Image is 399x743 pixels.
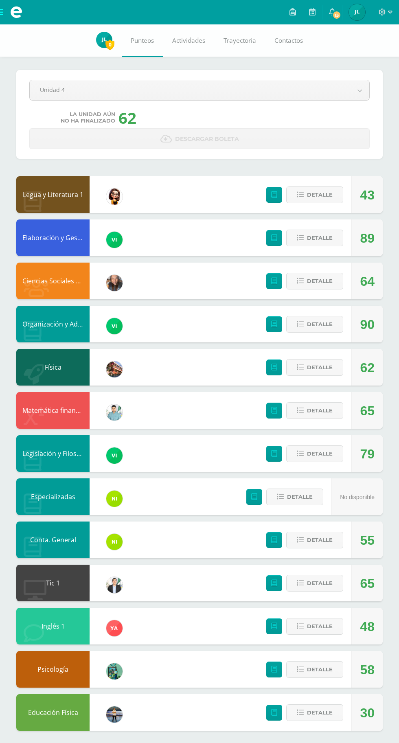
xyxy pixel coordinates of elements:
div: 55 [360,522,375,559]
div: Legislación y Filosofía Empresarial [16,435,90,472]
div: Legua y Literatura 1 [16,176,90,213]
span: Detalle [307,274,333,289]
div: Ciencias Sociales y Formación Ciudadana [16,263,90,299]
a: Trayectoria [215,24,265,57]
span: 0 [105,39,114,50]
img: 3bbeeb896b161c296f86561e735fa0fc.png [106,404,123,421]
img: a419fc3700045a567fcaca03794caf78.png [349,4,365,20]
span: Unidad 4 [40,80,340,99]
span: La unidad aún no ha finalizado [61,111,115,124]
img: b3df963adb6106740b98dae55d89aff1.png [106,663,123,679]
span: Actividades [172,36,205,45]
img: aa2172f3e2372f881a61fb647ea0edf1.png [106,577,123,593]
span: Detalle [307,187,333,202]
div: Conta. General [16,522,90,558]
img: 8286b9a544571e995a349c15127c7be6.png [106,275,123,291]
div: Matemática financiera [16,392,90,429]
span: Detalle [307,230,333,245]
img: bde165c00b944de6c05dcae7d51e2fcc.png [106,706,123,723]
button: Detalle [286,316,343,333]
div: 62 [118,107,136,128]
img: a241c2b06c5b4daf9dd7cbc5f490cd0f.png [106,318,123,334]
a: Actividades [163,24,215,57]
div: Organización y Admon. [16,306,90,342]
div: 89 [360,220,375,256]
span: Contactos [274,36,303,45]
button: Detalle [286,402,343,419]
img: a419fc3700045a567fcaca03794caf78.png [96,32,112,48]
div: Psicología [16,651,90,688]
img: ca60df5ae60ada09d1f93a1da4ab2e41.png [106,534,123,550]
button: Detalle [286,273,343,289]
img: 0a4f8d2552c82aaa76f7aefb013bc2ce.png [106,361,123,377]
div: Tic 1 [16,565,90,601]
div: 79 [360,436,375,472]
span: Detalle [307,403,333,418]
img: ca60df5ae60ada09d1f93a1da4ab2e41.png [106,491,123,507]
div: Elaboración y Gestión de Proyectos [16,219,90,256]
img: cddb2fafc80e4a6e526b97ae3eca20ef.png [106,188,123,205]
img: a241c2b06c5b4daf9dd7cbc5f490cd0f.png [106,447,123,464]
span: Detalle [307,317,333,332]
div: 62 [360,349,375,386]
span: Detalle [307,576,333,591]
span: Detalle [307,446,333,461]
div: Inglés 1 [16,608,90,644]
span: Detalle [287,489,313,504]
button: Detalle [286,532,343,548]
span: Detalle [307,662,333,677]
button: Detalle [286,661,343,678]
button: Detalle [286,704,343,721]
span: Descargar boleta [175,129,239,149]
img: 90ee13623fa7c5dbc2270dab131931b4.png [106,620,123,636]
button: Detalle [286,186,343,203]
div: Educación Física [16,694,90,731]
div: 30 [360,695,375,731]
div: 64 [360,263,375,300]
img: a241c2b06c5b4daf9dd7cbc5f490cd0f.png [106,232,123,248]
span: Detalle [307,360,333,375]
div: 43 [360,177,375,213]
a: Unidad 4 [30,80,369,100]
button: Detalle [286,445,343,462]
div: 90 [360,306,375,343]
button: Detalle [286,359,343,376]
span: No disponible [340,494,375,500]
span: Trayectoria [224,36,256,45]
button: Detalle [266,489,323,505]
button: Detalle [286,230,343,246]
span: Detalle [307,619,333,634]
div: Física [16,349,90,386]
a: Punteos [122,24,163,57]
div: 48 [360,608,375,645]
div: 58 [360,651,375,688]
button: Detalle [286,575,343,592]
span: Punteos [131,36,154,45]
div: 65 [360,392,375,429]
span: Detalle [307,705,333,720]
div: Especializadas [16,478,90,515]
span: 15 [332,11,341,20]
span: Detalle [307,533,333,548]
div: 65 [360,565,375,602]
a: Contactos [265,24,312,57]
button: Detalle [286,618,343,635]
